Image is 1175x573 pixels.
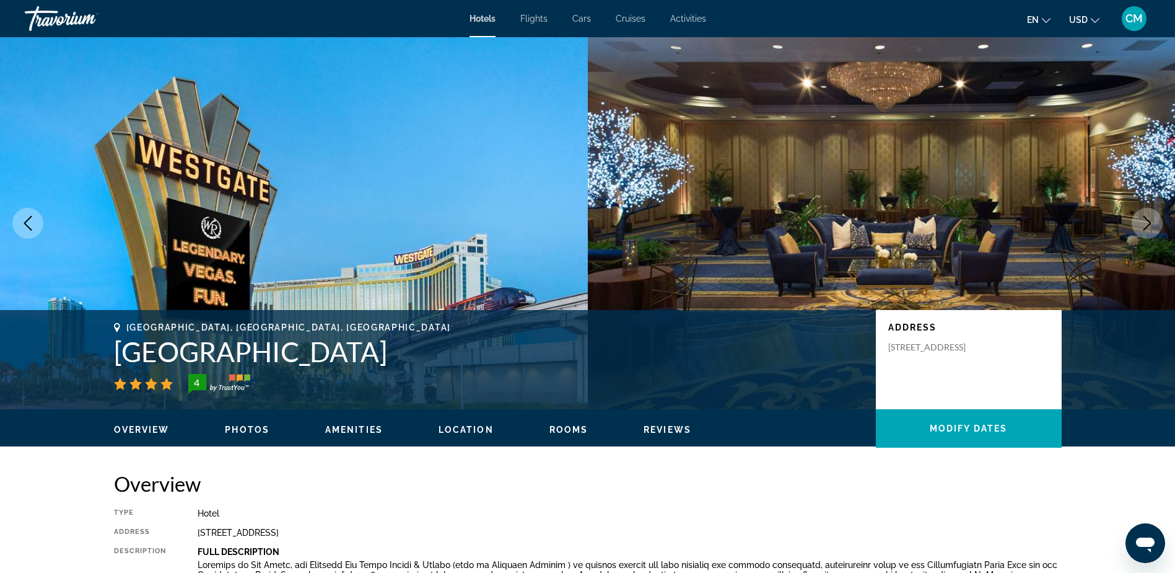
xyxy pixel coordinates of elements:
[616,14,645,24] a: Cruises
[225,424,269,435] button: Photos
[1027,11,1051,29] button: Change language
[644,425,691,435] span: Reviews
[470,14,496,24] a: Hotels
[114,471,1062,496] h2: Overview
[114,424,170,435] button: Overview
[572,14,591,24] a: Cars
[1118,6,1150,32] button: User Menu
[888,322,1049,332] p: Address
[549,425,588,435] span: Rooms
[1125,523,1165,563] iframe: Button to launch messaging window
[198,509,1062,518] div: Hotel
[185,375,209,390] div: 4
[876,409,1062,448] button: Modify Dates
[1132,208,1163,239] button: Next image
[930,424,1007,433] span: Modify Dates
[198,528,1062,538] div: [STREET_ADDRESS]
[325,425,383,435] span: Amenities
[670,14,706,24] a: Activities
[12,208,43,239] button: Previous image
[188,374,250,394] img: TrustYou guest rating badge
[25,2,149,35] a: Travorium
[439,425,494,435] span: Location
[114,528,167,538] div: Address
[1125,12,1143,25] span: CM
[114,335,863,368] h1: [GEOGRAPHIC_DATA]
[888,342,987,353] p: [STREET_ADDRESS]
[114,509,167,518] div: Type
[1069,11,1099,29] button: Change currency
[1069,15,1088,25] span: USD
[225,425,269,435] span: Photos
[520,14,548,24] a: Flights
[114,425,170,435] span: Overview
[126,322,451,332] span: [GEOGRAPHIC_DATA], [GEOGRAPHIC_DATA], [GEOGRAPHIC_DATA]
[439,424,494,435] button: Location
[198,547,279,557] b: Full Description
[1027,15,1039,25] span: en
[549,424,588,435] button: Rooms
[644,424,691,435] button: Reviews
[325,424,383,435] button: Amenities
